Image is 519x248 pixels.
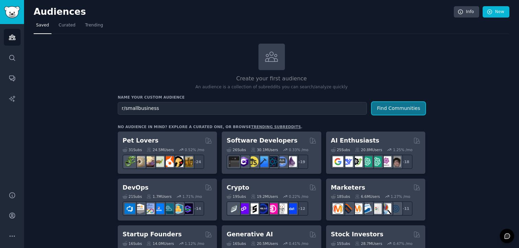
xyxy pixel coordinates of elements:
[390,156,401,167] img: ArtificalIntelligence
[34,7,454,18] h2: Audiences
[229,203,239,214] img: ethfinance
[289,147,309,152] div: 0.33 % /mo
[454,6,479,18] a: Info
[355,241,382,246] div: 28.7M Users
[118,102,367,115] input: Pick a short name, like "Digital Marketers" or "Movie-Goers"
[352,156,362,167] img: AItoolsCatalog
[123,147,142,152] div: 31 Sub s
[333,203,343,214] img: content_marketing
[391,194,410,199] div: 1.27 % /mo
[352,203,362,214] img: AskMarketing
[144,203,154,214] img: Docker_DevOps
[182,203,193,214] img: PlatformEngineers
[294,155,308,169] div: + 19
[257,156,268,167] img: iOSProgramming
[123,183,149,192] h2: DevOps
[153,156,164,167] img: turtle
[331,230,383,239] h2: Stock Investors
[85,22,103,29] span: Trending
[286,203,297,214] img: defi_
[118,75,425,83] h2: Create your first audience
[147,147,174,152] div: 24.5M Users
[331,183,365,192] h2: Marketers
[342,203,353,214] img: bigseo
[182,156,193,167] img: dogbreed
[355,194,380,199] div: 6.6M Users
[4,6,20,18] img: GummySearch logo
[238,203,249,214] img: 0xPolygon
[118,84,425,90] p: An audience is a collection of subreddits you can search/analyze quickly
[361,203,372,214] img: Emailmarketing
[147,241,174,246] div: 14.0M Users
[251,125,301,129] a: trending subreddits
[238,156,249,167] img: csharp
[331,147,350,152] div: 25 Sub s
[355,147,382,152] div: 20.8M Users
[251,194,278,199] div: 19.2M Users
[331,136,379,145] h2: AI Enthusiasts
[393,241,413,246] div: 0.47 % /mo
[248,203,258,214] img: ethstaker
[372,102,425,115] button: Find Communities
[153,203,164,214] img: DevOpsLinks
[257,203,268,214] img: web3
[371,203,382,214] img: googleads
[398,155,413,169] div: + 18
[227,136,297,145] h2: Software Developers
[342,156,353,167] img: DeepSeek
[123,136,159,145] h2: Pet Lovers
[251,241,278,246] div: 20.5M Users
[118,95,425,100] h3: Name your custom audience
[227,183,249,192] h2: Crypto
[277,156,287,167] img: AskComputerScience
[267,203,278,214] img: defiblockchain
[289,241,309,246] div: 0.41 % /mo
[36,22,49,29] span: Saved
[229,156,239,167] img: software
[277,203,287,214] img: CryptoNews
[227,241,246,246] div: 16 Sub s
[190,155,204,169] div: + 24
[393,147,413,152] div: 1.25 % /mo
[381,203,391,214] img: MarketingResearch
[190,201,204,216] div: + 14
[134,156,145,167] img: ballpython
[59,22,76,29] span: Curated
[381,156,391,167] img: OpenAIDev
[251,147,278,152] div: 30.1M Users
[123,194,142,199] div: 21 Sub s
[398,201,413,216] div: + 11
[163,156,174,167] img: cockatiel
[294,201,308,216] div: + 12
[361,156,372,167] img: chatgpt_promptDesign
[185,147,204,152] div: 0.52 % /mo
[56,20,78,34] a: Curated
[483,6,509,18] a: New
[123,241,142,246] div: 16 Sub s
[331,241,350,246] div: 15 Sub s
[227,230,273,239] h2: Generative AI
[267,156,278,167] img: reactnative
[134,203,145,214] img: AWS_Certified_Experts
[227,147,246,152] div: 26 Sub s
[123,230,182,239] h2: Startup Founders
[118,124,302,129] div: No audience in mind? Explore a curated one, or browse .
[34,20,51,34] a: Saved
[173,156,183,167] img: PetAdvice
[227,194,246,199] div: 19 Sub s
[371,156,382,167] img: chatgpt_prompts_
[331,194,350,199] div: 18 Sub s
[248,156,258,167] img: learnjavascript
[173,203,183,214] img: aws_cdk
[286,156,297,167] img: elixir
[390,203,401,214] img: OnlineMarketing
[144,156,154,167] img: leopardgeckos
[163,203,174,214] img: platformengineering
[125,203,135,214] img: azuredevops
[125,156,135,167] img: herpetology
[183,194,202,199] div: 1.71 % /mo
[289,194,309,199] div: 0.22 % /mo
[147,194,172,199] div: 1.7M Users
[333,156,343,167] img: GoogleGeminiAI
[185,241,204,246] div: 1.12 % /mo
